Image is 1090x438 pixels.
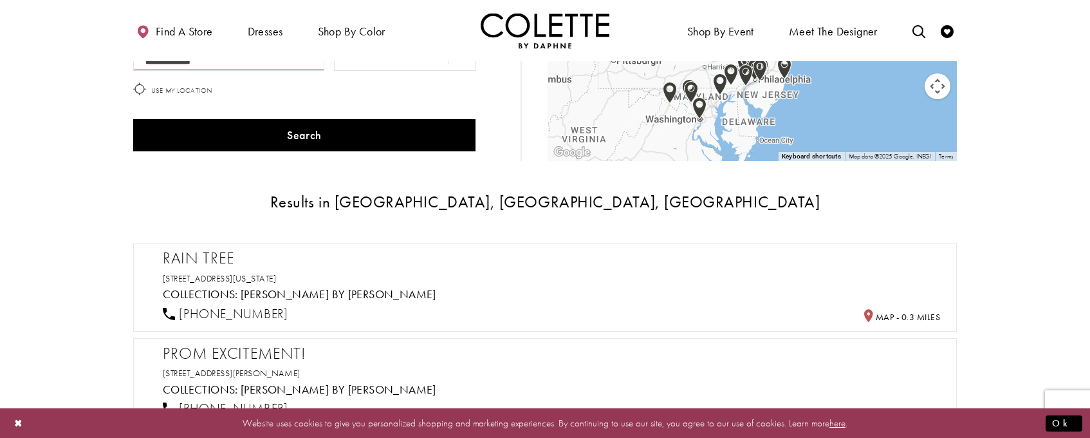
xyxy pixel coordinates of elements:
button: Submit Dialog [1046,415,1082,431]
a: Meet the designer [786,13,881,48]
img: Google Image #44 [551,144,593,161]
span: Collections: [163,382,238,397]
p: Website uses cookies to give you personalized shopping and marketing experiences. By continuing t... [93,414,997,432]
a: Visit Colette by Daphne page [241,287,436,301]
button: Map camera controls [925,73,950,99]
a: Toggle search [909,13,928,48]
a: [PHONE_NUMBER] [163,305,288,322]
button: Keyboard shortcuts [782,152,841,161]
span: Collections: [163,287,238,301]
a: [PHONE_NUMBER] [163,400,288,417]
h2: Prom Excitement! [163,344,940,363]
a: Terms (opens in new tab) [939,152,953,160]
a: [STREET_ADDRESS][US_STATE] [163,272,276,284]
button: Close Dialog [8,412,30,434]
a: Open this area in Google Maps (opens a new window) [551,144,593,161]
span: Shop by color [315,13,389,48]
span: Dresses [245,13,286,48]
h2: Rain Tree [163,249,940,268]
span: Meet the designer [789,25,878,38]
span: Find a store [156,25,213,38]
a: Find a store [133,13,216,48]
span: Shop By Event [684,13,757,48]
button: Search [133,119,476,151]
span: [PHONE_NUMBER] [179,305,288,322]
a: here [829,416,845,429]
a: Visit Colette by Daphne page [241,382,436,397]
img: Colette by Daphne [481,13,609,48]
a: Visit Home Page [481,13,609,48]
span: Map data ©2025 Google, INEGI [849,152,932,160]
h3: Results in [GEOGRAPHIC_DATA], [GEOGRAPHIC_DATA], [GEOGRAPHIC_DATA] [133,193,957,211]
a: [STREET_ADDRESS][PERSON_NAME] [163,367,300,379]
span: Dresses [248,25,283,38]
span: Shop by color [318,25,385,38]
span: [PHONE_NUMBER] [179,400,288,417]
span: Shop By Event [687,25,754,38]
h5: Distance to Rain Tree [862,309,940,323]
a: Check Wishlist [938,13,957,48]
